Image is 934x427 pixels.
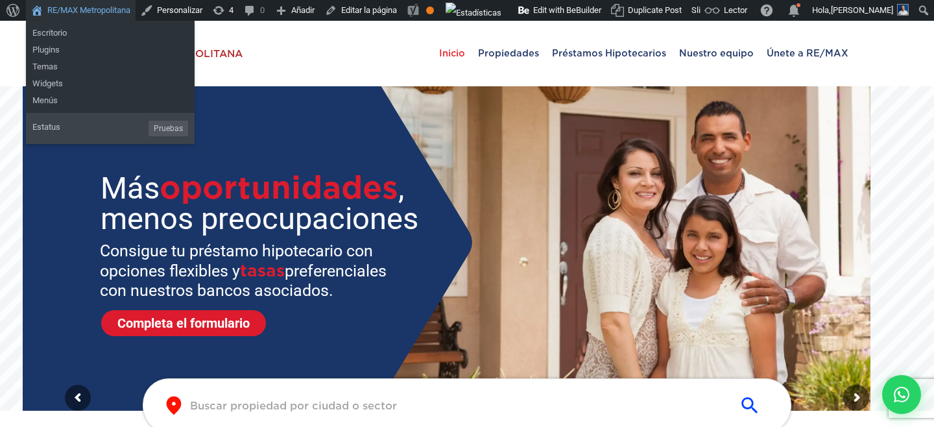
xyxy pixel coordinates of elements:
[673,34,760,73] span: Nuestro equipo
[472,21,545,86] a: Propiedades
[32,117,60,138] span: Estatus
[760,21,855,86] a: Únete a RE/MAX
[101,173,424,234] sr7-txt: Más , menos preocupaciones
[26,25,195,42] a: Escritorio
[673,21,760,86] a: Nuestro equipo
[26,92,195,109] a: Menús
[26,113,195,144] ul: RE/MAX Metropolitana
[472,34,545,73] span: Propiedades
[26,55,195,113] ul: RE/MAX Metropolitana
[433,34,472,73] span: Inicio
[26,42,195,58] a: Plugins
[545,21,673,86] a: Préstamos Hipotecarios
[26,21,195,62] ul: RE/MAX Metropolitana
[26,75,195,92] a: Widgets
[691,5,752,15] span: Slider Revolution
[831,5,893,15] span: [PERSON_NAME]
[426,6,434,14] div: Aceptable
[545,34,673,73] span: Préstamos Hipotecarios
[446,3,501,23] img: Visitas de 48 horas. Haz clic para ver más estadísticas del sitio.
[100,241,398,300] sr7-txt: Consigue tu préstamo hipotecario con opciones flexibles y preferenciales con nuestros bancos asoc...
[160,169,398,206] span: oportunidades
[190,398,723,413] input: Buscar propiedad por ciudad o sector
[433,21,472,86] a: Inicio
[760,34,855,73] span: Únete a RE/MAX
[26,58,195,75] a: Temas
[149,121,188,136] span: Pruebas
[240,261,285,280] span: tasas
[101,310,266,336] a: Completa el formulario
